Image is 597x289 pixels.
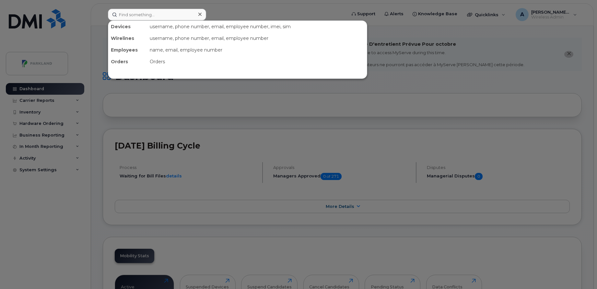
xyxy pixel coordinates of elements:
[147,44,367,56] div: name, email, employee number
[108,32,147,44] div: Wirelines
[108,21,147,32] div: Devices
[147,21,367,32] div: username, phone number, email, employee number, imei, sim
[147,56,367,67] div: Orders
[108,56,147,67] div: Orders
[147,32,367,44] div: username, phone number, email, employee number
[108,44,147,56] div: Employees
